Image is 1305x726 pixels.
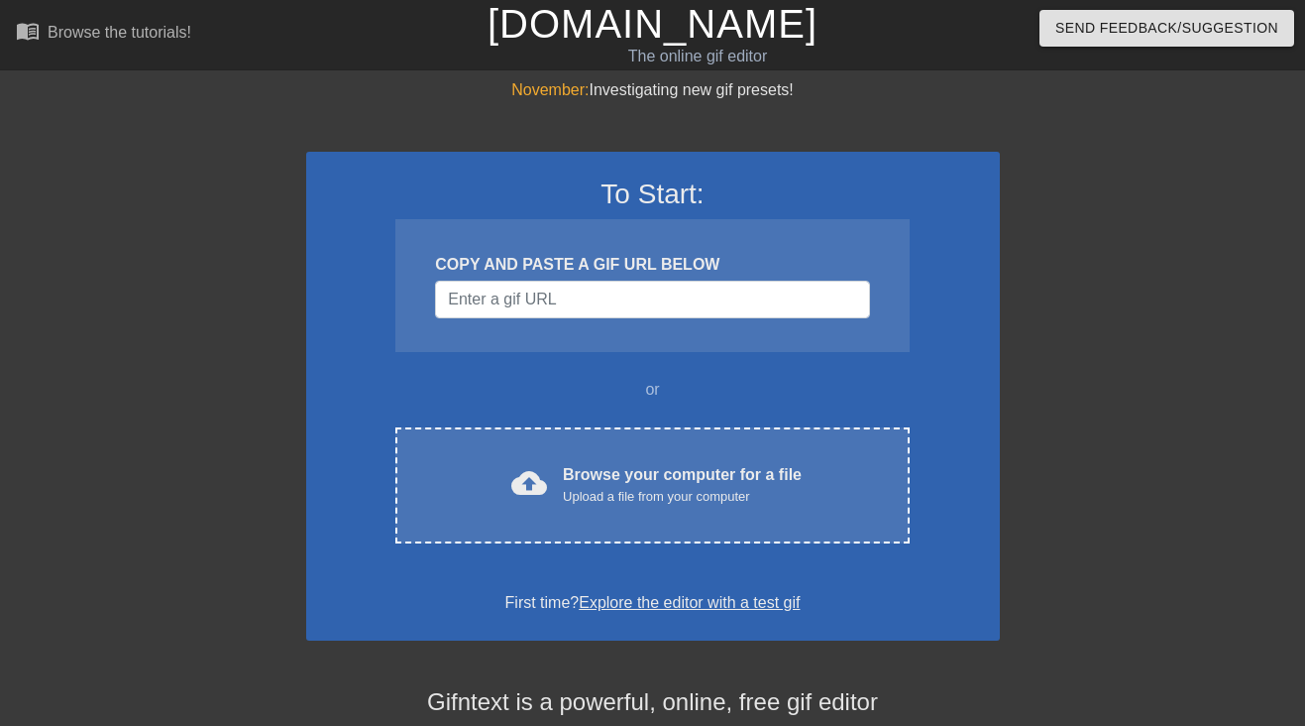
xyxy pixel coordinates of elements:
div: or [358,378,948,402]
div: Browse the tutorials! [48,24,191,41]
span: menu_book [16,19,40,43]
h3: To Start: [332,178,974,211]
span: Send Feedback/Suggestion [1055,16,1278,41]
div: Upload a file from your computer [563,487,802,507]
span: November: [511,81,589,98]
input: Username [435,281,869,318]
div: First time? [332,591,974,615]
div: The online gif editor [445,45,950,68]
div: COPY AND PASTE A GIF URL BELOW [435,253,869,277]
a: Explore the editor with a test gif [579,594,800,611]
button: Send Feedback/Suggestion [1039,10,1294,47]
h4: Gifntext is a powerful, online, free gif editor [306,688,1000,717]
span: cloud_upload [511,465,547,501]
div: Browse your computer for a file [563,463,802,507]
a: Browse the tutorials! [16,19,191,50]
div: Investigating new gif presets! [306,78,1000,102]
a: [DOMAIN_NAME] [488,2,817,46]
